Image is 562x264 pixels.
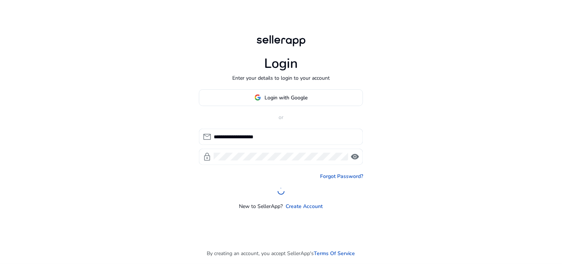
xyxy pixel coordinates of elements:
[203,132,212,141] span: mail
[286,202,323,210] a: Create Account
[314,250,355,257] a: Terms Of Service
[199,89,363,106] button: Login with Google
[265,94,308,102] span: Login with Google
[320,172,363,180] a: Forgot Password?
[255,94,261,101] img: google-logo.svg
[239,202,283,210] p: New to SellerApp?
[232,74,330,82] p: Enter your details to login to your account
[264,56,298,72] h1: Login
[199,113,363,121] p: or
[350,152,359,161] span: visibility
[203,152,212,161] span: lock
